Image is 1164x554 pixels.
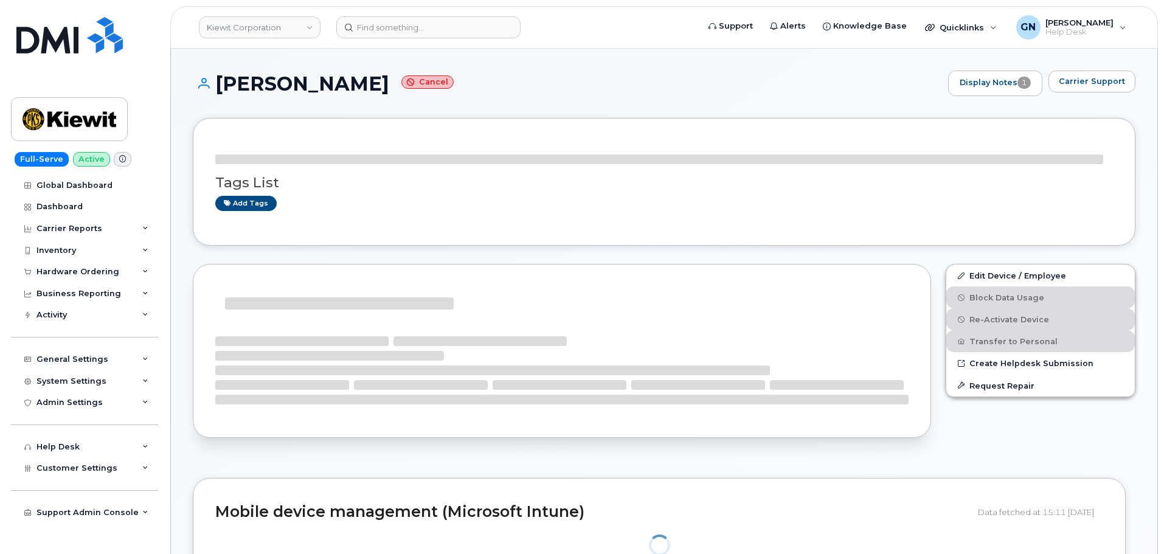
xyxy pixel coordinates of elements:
h3: Tags List [215,175,1113,190]
span: Carrier Support [1059,75,1125,87]
span: Re-Activate Device [969,315,1049,324]
a: Create Helpdesk Submission [946,352,1135,374]
button: Re-Activate Device [946,308,1135,330]
a: Add tags [215,196,277,211]
button: Transfer to Personal [946,330,1135,352]
div: Data fetched at 15:11 [DATE] [978,500,1103,524]
h2: Mobile device management (Microsoft Intune) [215,504,969,521]
a: Edit Device / Employee [946,265,1135,286]
h1: [PERSON_NAME] [193,73,942,94]
button: Block Data Usage [946,286,1135,308]
small: Cancel [401,75,454,89]
a: Display Notes1 [948,71,1042,96]
button: Carrier Support [1048,71,1135,92]
button: Request Repair [946,375,1135,396]
span: 1 [1017,77,1031,89]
